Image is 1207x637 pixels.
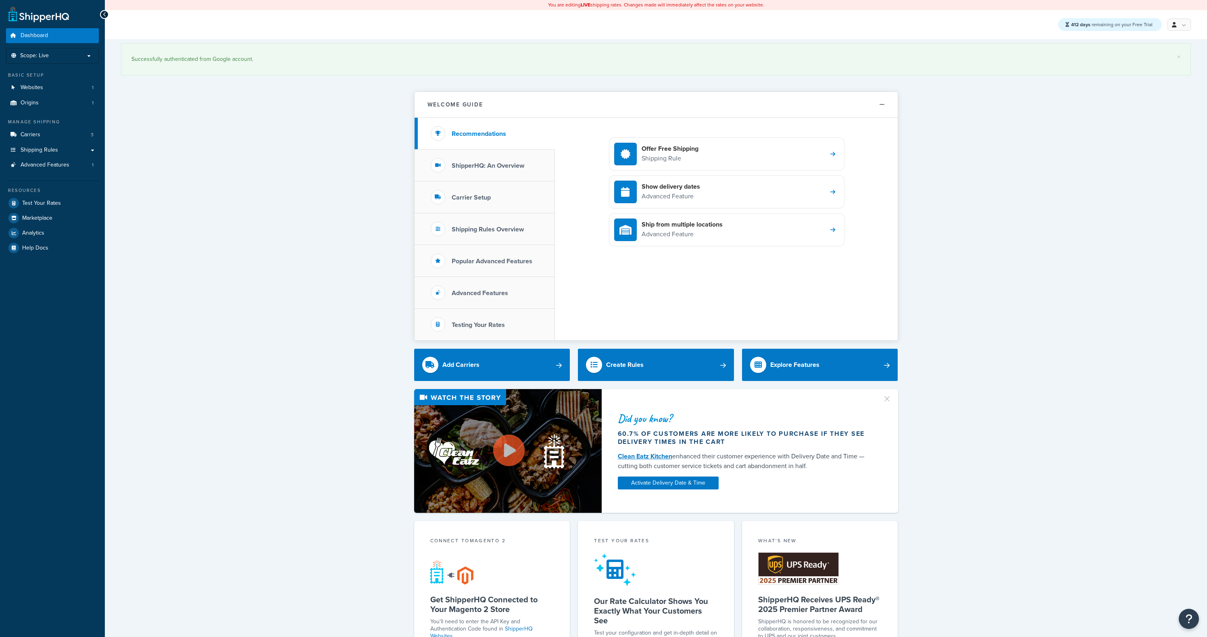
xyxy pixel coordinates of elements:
a: Carriers3 [6,127,99,142]
div: Successfully authenticated from Google account. [131,54,1180,65]
span: 3 [91,131,94,138]
h5: Get ShipperHQ Connected to Your Magento 2 Store [430,595,554,614]
h3: Popular Advanced Features [452,258,532,265]
h5: Our Rate Calculator Shows You Exactly What Your Customers See [594,596,718,625]
span: Websites [21,84,43,91]
span: 1 [92,100,94,106]
h3: Shipping Rules Overview [452,226,524,233]
span: Marketplace [22,215,52,222]
span: Carriers [21,131,40,138]
div: enhanced their customer experience with Delivery Date and Time — cutting both customer service ti... [618,452,873,471]
p: Shipping Rule [642,153,698,164]
li: Websites [6,80,99,95]
h3: Advanced Features [452,289,508,297]
li: Carriers [6,127,99,142]
div: Manage Shipping [6,119,99,125]
a: × [1177,54,1180,60]
span: Shipping Rules [21,147,58,154]
span: Origins [21,100,39,106]
a: Dashboard [6,28,99,43]
strong: 412 days [1071,21,1090,28]
p: Advanced Feature [642,229,723,239]
h3: Testing Your Rates [452,321,505,329]
h2: Welcome Guide [427,102,483,108]
a: Origins1 [6,96,99,110]
a: Create Rules [578,349,734,381]
div: Test your rates [594,537,718,546]
b: LIVE [581,1,590,8]
h3: ShipperHQ: An Overview [452,162,524,169]
li: Advanced Features [6,158,99,173]
a: Clean Eatz Kitchen [618,452,672,461]
div: Create Rules [606,359,644,371]
span: remaining on your Free Trial [1071,21,1153,28]
div: 60.7% of customers are more likely to purchase if they see delivery times in the cart [618,430,873,446]
div: Did you know? [618,413,873,424]
a: Shipping Rules [6,143,99,158]
a: Add Carriers [414,349,570,381]
div: Basic Setup [6,72,99,79]
a: Explore Features [742,349,898,381]
img: Video thumbnail [414,389,602,513]
img: connect-shq-magento-24cdf84b.svg [430,560,473,585]
a: Websites1 [6,80,99,95]
li: Origins [6,96,99,110]
h3: Recommendations [452,130,506,137]
span: 1 [92,162,94,169]
span: 1 [92,84,94,91]
div: Resources [6,187,99,194]
button: Open Resource Center [1179,609,1199,629]
span: Scope: Live [20,52,49,59]
h5: ShipperHQ Receives UPS Ready® 2025 Premier Partner Award [758,595,882,614]
a: Activate Delivery Date & Time [618,477,719,489]
h3: Carrier Setup [452,194,491,201]
button: Welcome Guide [415,92,898,118]
a: Advanced Features1 [6,158,99,173]
span: Dashboard [21,32,48,39]
h4: Ship from multiple locations [642,220,723,229]
span: Test Your Rates [22,200,61,207]
p: Advanced Feature [642,191,700,202]
a: Marketplace [6,211,99,225]
a: Help Docs [6,241,99,255]
h4: Show delivery dates [642,182,700,191]
a: Analytics [6,226,99,240]
span: Analytics [22,230,44,237]
a: Test Your Rates [6,196,99,210]
span: Advanced Features [21,162,69,169]
div: What's New [758,537,882,546]
h4: Offer Free Shipping [642,144,698,153]
div: Add Carriers [442,359,479,371]
span: Help Docs [22,245,48,252]
div: Connect to Magento 2 [430,537,554,546]
div: Explore Features [770,359,819,371]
